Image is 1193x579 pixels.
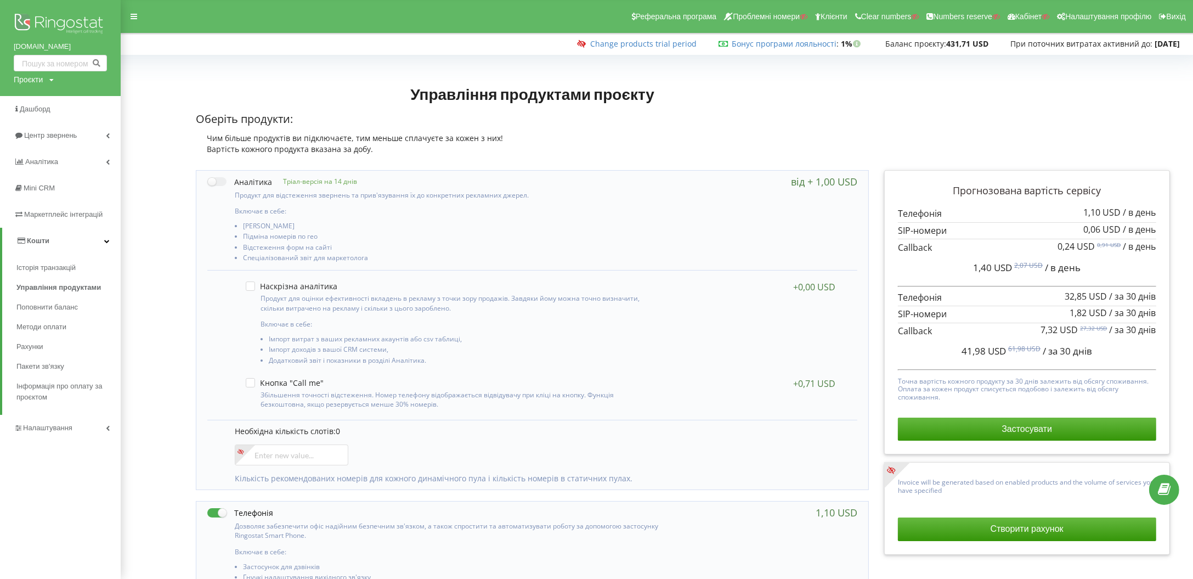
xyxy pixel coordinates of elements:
[235,426,846,437] p: Необхідна кількість слотів:
[1008,344,1041,353] sup: 61,98 USD
[16,341,43,352] span: Рахунки
[1065,12,1151,21] span: Налаштування профілю
[898,207,1156,220] p: Телефонія
[1081,324,1107,332] sup: 27,32 USD
[269,346,658,356] li: Імпорт доходів з вашої CRM системи,
[898,325,1156,338] p: Callback
[24,131,77,139] span: Центр звернень
[235,473,846,484] p: Кількість рекомендованих номерів для кожного динамічного пула і кількість номерів в статичних пулах.
[898,418,1156,441] button: Застосувати
[235,521,662,540] p: Дозволяє забезпечити офіс надійним безпечним зв'язком, а також спростити та автоматизувати роботу...
[14,74,43,85] div: Проєкти
[269,357,658,367] li: Додатковий звіт і показники в розділі Аналітика.
[1014,261,1043,270] sup: 2,07 USD
[23,424,72,432] span: Налаштування
[16,258,121,278] a: Історія транзакцій
[1065,290,1107,302] span: 32,85 USD
[16,317,121,337] a: Методи оплати
[16,376,121,407] a: Інформація про оплату за проєктом
[1070,307,1107,319] span: 1,82 USD
[243,244,662,254] li: Відстеження форм на сайті
[1110,307,1156,319] span: / за 30 днів
[336,426,340,436] span: 0
[898,184,1156,198] p: Прогнозована вартість сервісу
[1110,290,1156,302] span: / за 30 днів
[261,294,658,312] p: Продукт для оцінки ефективності вкладень в рекламу з точки зору продажів. Завдяки йому можна точн...
[235,206,662,216] p: Включає в себе:
[16,322,66,333] span: Методи оплати
[732,38,839,49] span: :
[898,476,1156,494] p: Invoice will be generated based on enabled products and the volume of services you have specified
[1110,324,1156,336] span: / за 30 днів
[16,297,121,317] a: Поповнити баланс
[732,38,836,49] a: Бонус програми лояльності
[1155,38,1180,49] strong: [DATE]
[1015,12,1042,21] span: Кабінет
[269,335,658,346] li: Імпорт витрат з ваших рекламних акаунтів або csv таблиці,
[1084,223,1121,235] span: 0,06 USD
[235,190,662,200] p: Продукт для відстеження звернень та прив'язування їх до конкретних рекламних джерел.
[16,337,121,357] a: Рахунки
[207,507,273,519] label: Телефонія
[1041,324,1078,336] span: 7,32 USD
[1010,38,1152,49] span: При поточних витратах активний до:
[196,111,868,127] p: Оберіть продукти:
[898,308,1156,321] p: SIP-номери
[16,302,78,313] span: Поповнити баланс
[16,381,115,403] span: Інформація про оплату за проєктом
[16,278,121,297] a: Управління продуктами
[196,144,868,155] div: Вартість кожного продукта вказана за добу.
[1043,345,1092,357] span: / за 30 днів
[733,12,800,21] span: Проблемні номери
[934,12,992,21] span: Numbers reserve
[25,158,58,166] span: Аналiтика
[1098,241,1121,249] sup: 0,91 USD
[590,38,697,49] a: Change products trial period
[16,262,76,273] span: Історія транзакцій
[821,12,847,21] span: Клієнти
[24,210,103,218] span: Маркетплейс інтеграцій
[898,518,1156,541] button: Створити рахунок
[24,184,55,192] span: Mini CRM
[196,133,868,144] div: Чим більше продуктів ви підключаєте, тим меньше сплачуєте за кожен з них!
[272,177,357,186] p: Тріал-версія на 14 днів
[20,105,50,113] span: Дашборд
[235,547,662,556] p: Включає в себе:
[235,445,348,465] input: Enter new value...
[898,224,1156,237] p: SIP-номери
[243,222,662,233] li: [PERSON_NAME]
[946,38,988,49] strong: 431,71 USD
[636,12,717,21] span: Реферальна програма
[1123,206,1156,218] span: / в день
[243,563,662,574] li: Застосунок для дзвінків
[27,237,49,245] span: Кошти
[246,282,337,291] label: Наскрізна аналітика
[1084,206,1121,218] span: 1,10 USD
[791,176,857,187] div: від + 1,00 USD
[196,84,868,104] h1: Управління продуктами проєкту
[973,261,1012,274] span: 1,40 USD
[1045,261,1081,274] span: / в день
[793,282,835,293] div: +0,00 USD
[14,41,107,52] a: [DOMAIN_NAME]
[1123,223,1156,235] span: / в день
[816,507,857,518] div: 1,10 USD
[14,55,107,71] input: Пошук за номером
[898,375,1156,401] p: Точна вартість кожного продукту за 30 днів залежить від обсягу споживання. Оплата за кожен продук...
[962,345,1006,357] span: 41,98 USD
[261,390,658,409] p: Збільшення точності відстеження. Номер телефону відображається відвідувачу при кліці на кнопку. Ф...
[1123,240,1156,252] span: / в день
[16,361,64,372] span: Пакети зв'язку
[243,254,662,265] li: Спеціалізований звіт для маркетолога
[14,11,107,38] img: Ringostat logo
[898,291,1156,304] p: Телефонія
[243,233,662,243] li: Підміна номерів по гео
[261,319,658,329] p: Включає в себе:
[246,378,324,387] label: Кнопка "Call me"
[1058,240,1095,252] span: 0,24 USD
[1167,12,1186,21] span: Вихід
[16,357,121,376] a: Пакети зв'язку
[793,378,835,389] div: +0,71 USD
[885,38,946,49] span: Баланс проєкту:
[861,12,912,21] span: Clear numbers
